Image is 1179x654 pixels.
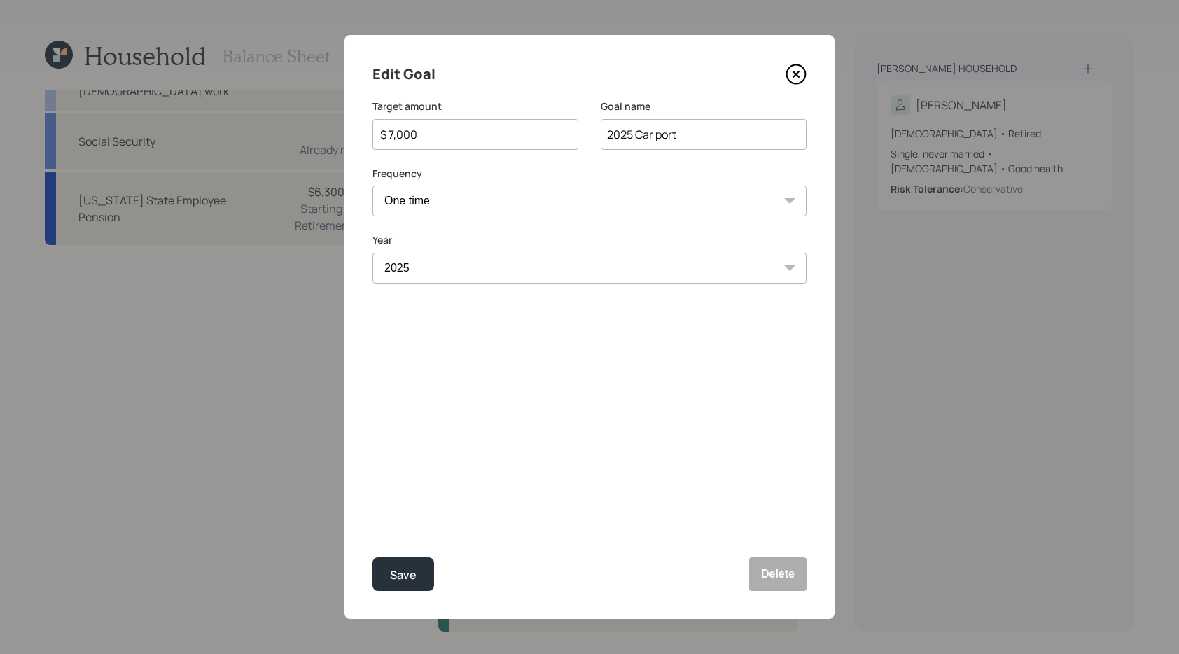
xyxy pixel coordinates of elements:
[372,99,578,113] label: Target amount
[601,99,807,113] label: Goal name
[372,557,434,591] button: Save
[372,233,807,247] label: Year
[372,167,807,181] label: Frequency
[372,63,435,85] h4: Edit Goal
[749,557,807,591] button: Delete
[390,566,417,585] div: Save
